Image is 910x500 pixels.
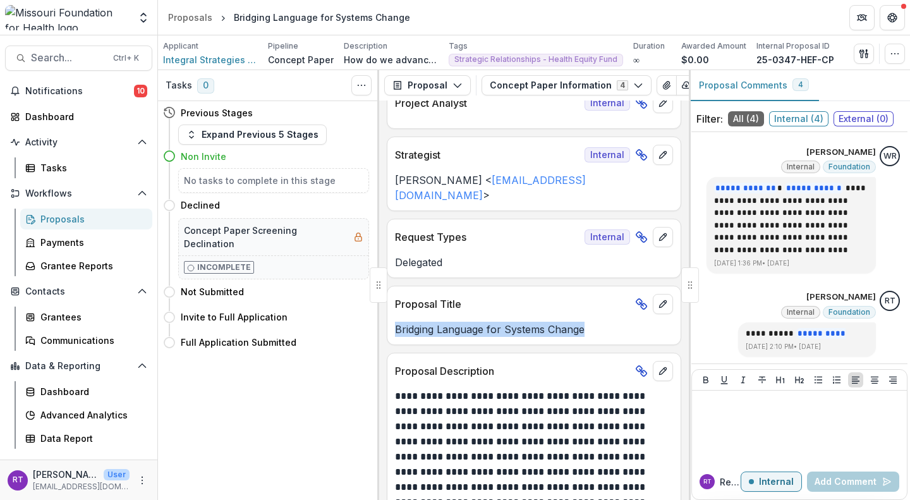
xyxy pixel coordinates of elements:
button: Get Help [880,5,905,30]
span: Contacts [25,286,132,297]
p: Internal [759,477,794,487]
div: Proposals [168,11,212,24]
a: Grantees [20,307,152,327]
h4: Declined [181,198,220,212]
button: Italicize [736,372,751,387]
p: Tags [449,40,468,52]
div: Reana Thomas [703,479,712,485]
span: Strategic Relationships - Health Equity Fund [454,55,617,64]
h5: Concept Paper Screening Declination [184,224,348,250]
div: Grantee Reports [40,259,142,272]
button: View Attached Files [657,75,677,95]
p: [DATE] 1:36 PM • [DATE] [714,259,868,268]
p: $0.00 [681,53,709,66]
div: Reana Thomas [13,476,23,484]
div: Dashboard [25,110,142,123]
button: edit [653,294,673,314]
button: More [135,473,150,488]
a: [EMAIL_ADDRESS][DOMAIN_NAME] [395,174,586,202]
p: User [104,469,130,480]
span: Internal [585,229,630,245]
button: Align Center [867,372,882,387]
a: Dashboard [20,381,152,402]
button: Heading 1 [773,372,788,387]
span: Internal [585,147,630,162]
p: Applicant [163,40,198,52]
span: Foundation [828,162,870,171]
button: Internal [741,472,802,492]
div: Tasks [40,161,142,174]
p: [PERSON_NAME] [806,291,876,303]
div: Dashboard [40,385,142,398]
button: Open Activity [5,132,152,152]
button: Align Right [885,372,901,387]
span: Foundation [828,308,870,317]
p: Description [344,40,387,52]
p: [EMAIL_ADDRESS][DOMAIN_NAME] [33,481,130,492]
div: Communications [40,334,142,347]
div: Wendy Rohrbach [883,152,897,161]
div: Grantees [40,310,142,324]
h4: Previous Stages [181,106,253,119]
div: Payments [40,236,142,249]
p: Delegated [395,255,673,270]
div: Advanced Analytics [40,408,142,422]
div: Reana Thomas [885,297,895,305]
img: Missouri Foundation for Health logo [5,5,130,30]
span: Integral Strategies LLC [163,53,258,66]
button: edit [653,227,673,247]
p: Filter: [696,111,723,126]
p: Proposal Description [395,363,630,379]
button: Search... [5,46,152,71]
p: Concept Paper [268,53,334,66]
span: Data & Reporting [25,361,132,372]
button: Align Left [848,372,863,387]
button: Proposal [384,75,471,95]
a: Grantee Reports [20,255,152,276]
button: Open Contacts [5,281,152,302]
span: External ( 0 ) [834,111,894,126]
p: Incomplete [197,262,251,273]
a: Communications [20,330,152,351]
span: Internal [585,95,630,111]
div: Ctrl + K [111,51,142,65]
p: Request Types [395,229,579,245]
p: [DATE] 2:10 PM • [DATE] [746,342,868,351]
h4: Invite to Full Application [181,310,288,324]
span: Internal [787,162,815,171]
span: Internal ( 4 ) [769,111,828,126]
p: [PERSON_NAME] < > [395,173,673,203]
button: edit [653,361,673,381]
div: Proposals [40,212,142,226]
nav: breadcrumb [163,8,415,27]
a: Tasks [20,157,152,178]
h5: No tasks to complete in this stage [184,174,363,187]
span: Notifications [25,86,134,97]
a: Advanced Analytics [20,405,152,425]
p: ∞ [633,53,640,66]
button: Heading 2 [792,372,807,387]
button: Ordered List [829,372,844,387]
button: Concept Paper Information4 [482,75,652,95]
span: Workflows [25,188,132,199]
button: Underline [717,372,732,387]
h4: Not Submitted [181,285,244,298]
p: Strategist [395,147,579,162]
p: Duration [633,40,665,52]
h4: Non Invite [181,150,226,163]
span: 0 [197,78,214,94]
span: 4 [798,80,803,89]
button: Strike [755,372,770,387]
span: Search... [31,52,106,64]
p: Internal Proposal ID [756,40,830,52]
div: Bridging Language for Systems Change [234,11,410,24]
div: Data Report [40,432,142,445]
button: Open entity switcher [135,5,152,30]
p: Project Analyst [395,95,579,111]
button: edit [653,93,673,113]
p: Awarded Amount [681,40,746,52]
span: All ( 4 ) [728,111,764,126]
button: Add Comment [807,472,899,492]
a: Proposals [163,8,217,27]
p: Proposal Title [395,296,630,312]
